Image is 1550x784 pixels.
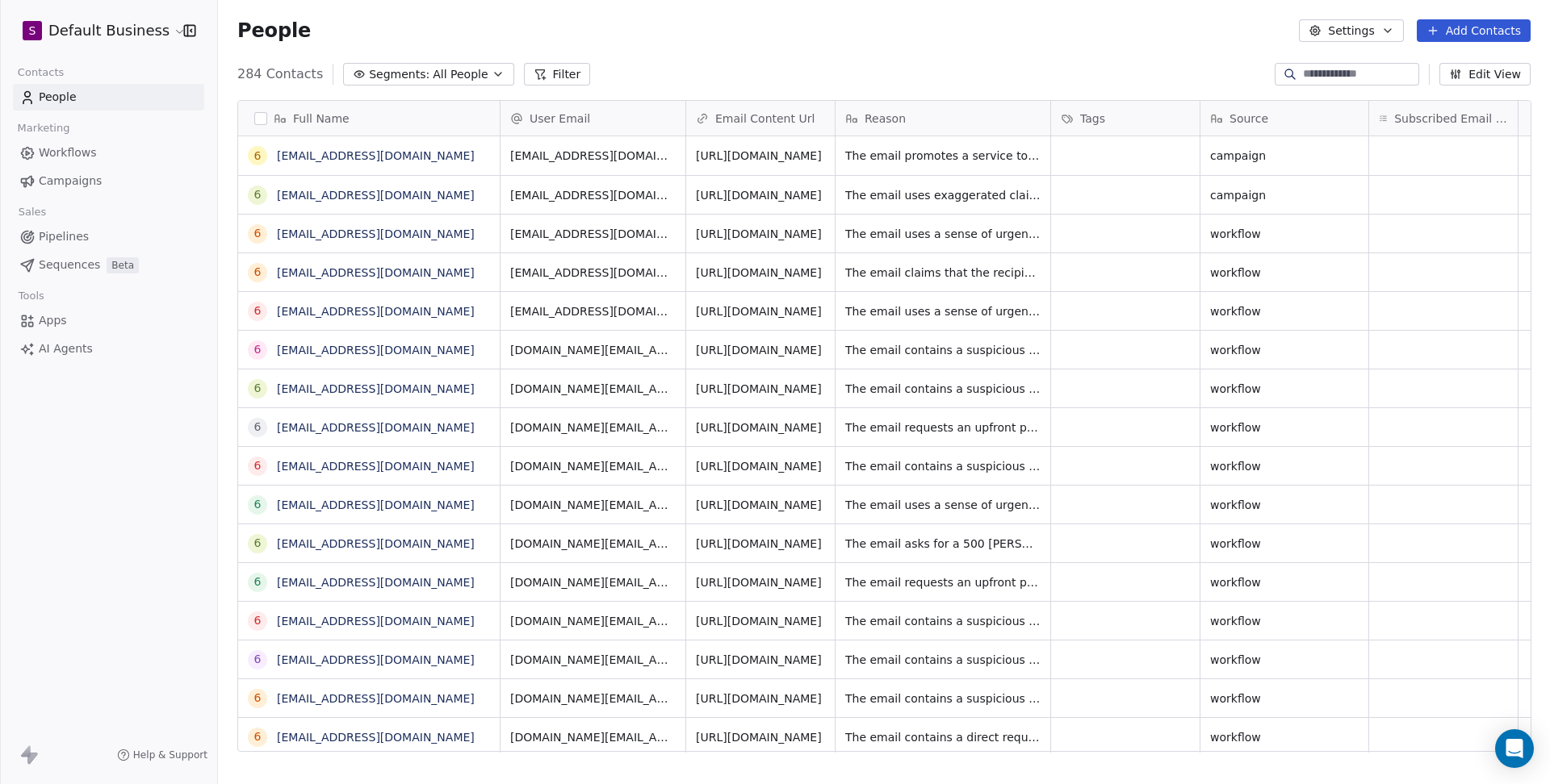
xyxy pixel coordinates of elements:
[254,573,262,590] div: 6
[1210,342,1359,358] span: workflow
[133,749,207,761] span: Help & Support
[254,341,262,358] div: 6
[1210,690,1359,707] span: workflow
[254,225,262,242] div: 6
[510,574,676,590] span: [DOMAIN_NAME][EMAIL_ADDRESS][DOMAIN_NAME]
[13,84,204,111] a: People
[845,729,1041,745] span: The email contains a direct request for payment with a Stripe link, which is a common tactic used...
[845,574,1041,590] span: The email requests an upfront payment of 500 [PERSON_NAME] with a Stripe link, which is a common ...
[254,690,262,707] div: 6
[117,749,207,761] a: Help & Support
[845,148,1041,164] span: The email promotes a service to recover stolen cryptocurrencies, which is a common tactic used in...
[696,460,822,473] a: [URL][DOMAIN_NAME]
[277,498,475,511] a: [EMAIL_ADDRESS][DOMAIN_NAME]
[433,66,488,83] span: All People
[510,226,676,242] span: [EMAIL_ADDRESS][DOMAIN_NAME]
[510,690,676,707] span: [DOMAIN_NAME][EMAIL_ADDRESS][DOMAIN_NAME]
[254,535,262,552] div: 6
[277,421,475,434] a: [EMAIL_ADDRESS][DOMAIN_NAME]
[1369,101,1518,136] div: Subscribed Email Categories
[696,382,822,395] a: [URL][DOMAIN_NAME]
[696,692,822,705] a: [URL][DOMAIN_NAME]
[10,116,77,140] span: Marketing
[845,342,1041,358] span: The email contains a suspicious link requesting a payment of 500 [PERSON_NAME] as an advance, whi...
[39,144,97,161] span: Workflows
[696,227,822,240] a: [URL][DOMAIN_NAME]
[277,305,475,318] a: [EMAIL_ADDRESS][DOMAIN_NAME]
[254,496,262,513] div: 6
[254,186,262,203] div: 6
[510,652,676,668] span: [DOMAIN_NAME][EMAIL_ADDRESS][DOMAIN_NAME]
[845,303,1041,319] span: The email uses a sense of urgency to pressure the recipient into clicking a link that may lead to...
[1210,652,1359,668] span: workflow
[13,140,204,166] a: Workflows
[1210,265,1359,281] span: workflow
[1394,111,1508,127] span: Subscribed Email Categories
[845,497,1041,513] span: The email uses a sense of urgency and a direct link to a payment platform, which are common tacti...
[845,613,1041,629] span: The email contains a suspicious link requesting an upfront payment of 500 [PERSON_NAME], which is...
[254,419,262,436] div: 6
[39,340,93,357] span: AI Agents
[1210,613,1359,629] span: workflow
[696,537,822,550] a: [URL][DOMAIN_NAME]
[10,60,71,85] span: Contacts
[238,101,500,136] div: Full Name
[254,264,262,281] div: 6
[1210,536,1359,552] span: workflow
[510,419,676,436] span: [DOMAIN_NAME][EMAIL_ADDRESS][DOMAIN_NAME]
[1210,574,1359,590] span: workflow
[510,381,676,397] span: [DOMAIN_NAME][EMAIL_ADDRESS][DOMAIN_NAME]
[237,65,323,84] span: 284 Contacts
[524,63,591,85] button: Filter
[13,252,204,278] a: SequencesBeta
[11,200,53,224] span: Sales
[277,382,475,395] a: [EMAIL_ADDRESS][DOMAIN_NAME]
[1210,226,1359,242] span: workflow
[19,17,172,44] button: SDefault Business
[29,23,36,39] span: S
[277,189,475,202] a: [EMAIL_ADDRESS][DOMAIN_NAME]
[277,576,475,589] a: [EMAIL_ADDRESS][DOMAIN_NAME]
[1210,458,1359,474] span: workflow
[277,692,475,705] a: [EMAIL_ADDRESS][DOMAIN_NAME]
[254,728,262,745] div: 6
[696,344,822,357] a: [URL][DOMAIN_NAME]
[845,226,1041,242] span: The email uses a sense of urgency to pressure the recipient into clicking a link to update their ...
[39,256,100,273] span: Sequences
[1051,101,1200,136] div: Tags
[715,111,815,127] span: Email Content Url
[845,381,1041,397] span: The email contains a suspicious link requesting an upfront payment of 500 [PERSON_NAME], which is...
[845,690,1041,707] span: The email contains a suspicious request for an advance payment with a Stripe link, suggesting a p...
[39,173,102,190] span: Campaigns
[254,302,262,319] div: 6
[510,536,676,552] span: [DOMAIN_NAME][EMAIL_ADDRESS][DOMAIN_NAME]
[696,149,822,162] a: [URL][DOMAIN_NAME]
[845,458,1041,474] span: The email contains a suspicious link requesting an advance payment for an investment with unclear...
[1200,101,1368,136] div: Source
[1210,187,1359,203] span: campaign
[510,342,676,358] span: [DOMAIN_NAME][EMAIL_ADDRESS][DOMAIN_NAME]
[1210,303,1359,319] span: workflow
[13,307,204,334] a: Apps
[845,419,1041,436] span: The email requests an upfront payment of 500 [PERSON_NAME] before starting a project, which is a ...
[696,189,822,202] a: [URL][DOMAIN_NAME]
[1210,729,1359,745] span: workflow
[1417,19,1531,42] button: Add Contacts
[530,111,590,127] span: User Email
[501,101,685,136] div: User Email
[1210,148,1359,164] span: campaign
[277,460,475,473] a: [EMAIL_ADDRESS][DOMAIN_NAME]
[277,266,475,279] a: [EMAIL_ADDRESS][DOMAIN_NAME]
[254,148,262,165] div: 6
[510,729,676,745] span: [DOMAIN_NAME][EMAIL_ADDRESS][DOMAIN_NAME]
[238,136,501,753] div: grid
[13,168,204,194] a: Campaigns
[277,149,475,162] a: [EMAIL_ADDRESS][DOMAIN_NAME]
[845,536,1041,552] span: The email asks for a 500 [PERSON_NAME] advance payment in exchange for hundreds of new clients, w...
[237,19,311,43] span: People
[13,336,204,362] a: AI Agents
[510,187,676,203] span: [EMAIL_ADDRESS][DOMAIN_NAME]
[13,223,204,250] a: Pipelines
[510,613,676,629] span: [DOMAIN_NAME][EMAIL_ADDRESS][DOMAIN_NAME]
[1230,111,1268,127] span: Source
